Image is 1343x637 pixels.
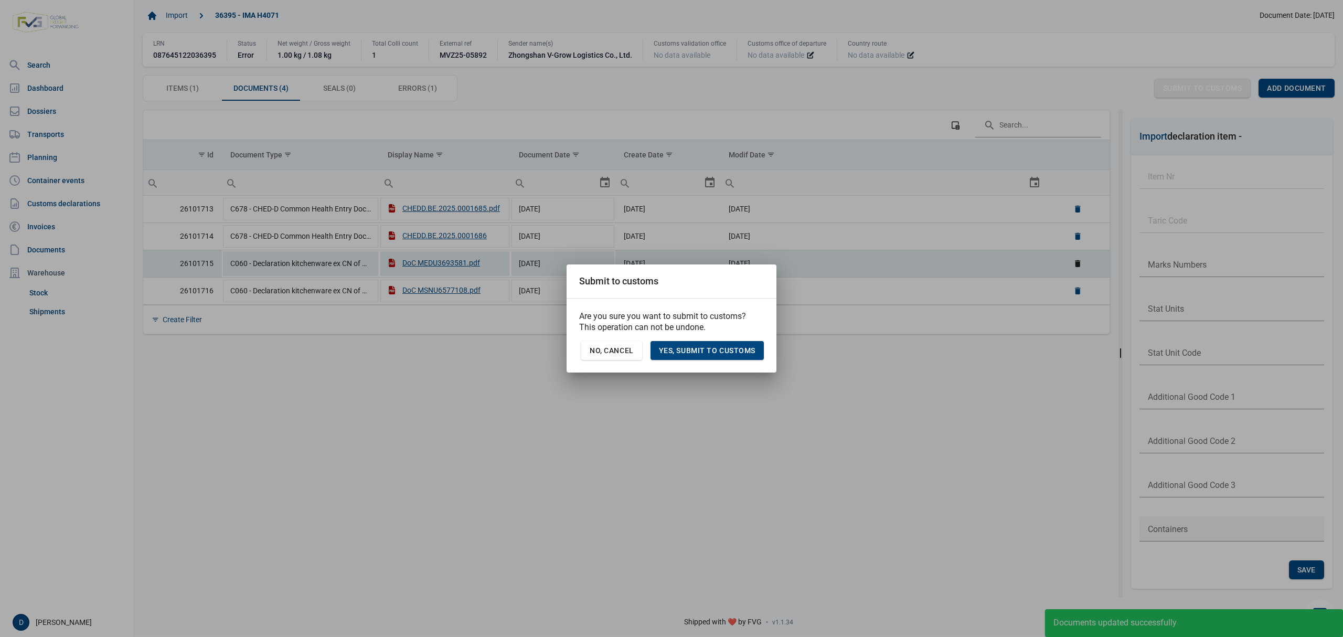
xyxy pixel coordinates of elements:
[581,341,642,360] div: No, Cancel
[590,346,634,355] span: No, Cancel
[659,346,755,355] span: Yes, Submit to customs
[651,341,764,360] div: Yes, Submit to customs
[579,275,658,287] div: Submit to customs
[579,311,764,333] p: Are you sure you want to submit to customs? This operation can not be undone.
